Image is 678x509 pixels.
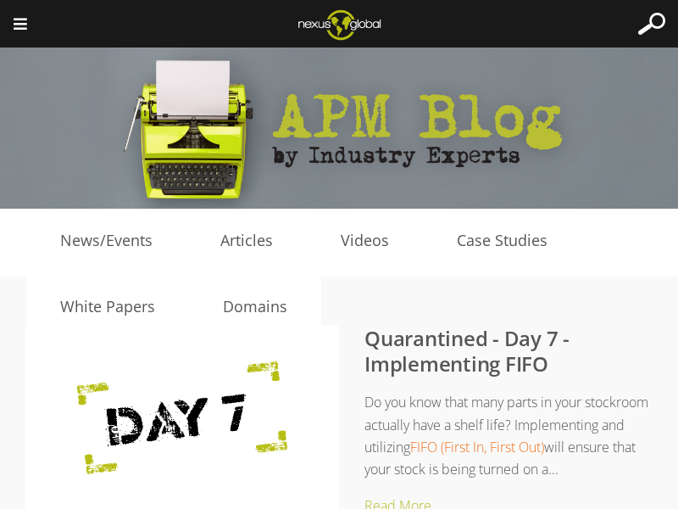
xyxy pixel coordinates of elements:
[285,4,394,45] img: Nexus Global
[423,228,581,254] a: Case Studies
[59,391,653,480] p: Do you know that many parts in your stockroom actually have a shelf life? Implementing and utiliz...
[26,228,186,254] a: News/Events
[364,324,570,378] a: Quarantined - Day 7 - Implementing FIFO
[410,438,544,456] a: FIFO (First In, First Out)
[307,228,423,254] a: Videos
[186,228,307,254] a: Articles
